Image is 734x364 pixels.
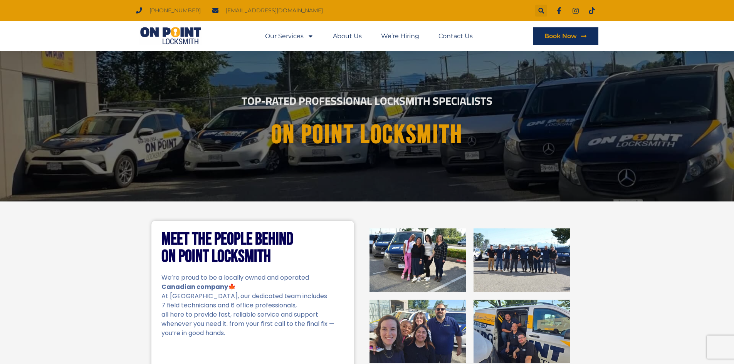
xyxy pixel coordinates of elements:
[474,228,570,292] img: On Point Locksmith Port Coquitlam, BC 2
[533,27,598,45] a: Book Now
[370,228,466,292] img: On Point Locksmith Port Coquitlam, BC 1
[265,27,314,45] a: Our Services
[474,300,570,363] img: On Point Locksmith Port Coquitlam, BC 4
[438,27,473,45] a: Contact Us
[265,27,473,45] nav: Menu
[333,27,362,45] a: About Us
[161,282,344,301] p: 🍁 At [GEOGRAPHIC_DATA], our dedicated team includes
[161,282,228,291] strong: Canadian company
[161,319,344,329] p: whenever you need it. from your first call to the final fix —
[161,231,344,265] h2: Meet the People Behind On Point Locksmith
[544,33,577,39] span: Book Now
[161,329,344,338] p: you’re in good hands.
[161,273,344,282] p: We’re proud to be a locally owned and operated
[153,96,581,106] h2: Top-Rated Professional Locksmith Specialists
[535,5,547,17] div: Search
[160,121,575,149] h1: On point Locksmith
[381,27,419,45] a: We’re Hiring
[161,310,344,319] p: all here to provide fast, reliable service and support
[370,300,466,363] img: On Point Locksmith Port Coquitlam, BC 3
[224,5,323,16] span: [EMAIL_ADDRESS][DOMAIN_NAME]
[161,301,344,310] p: 7 field technicians and 6 office professionals,
[148,5,201,16] span: [PHONE_NUMBER]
